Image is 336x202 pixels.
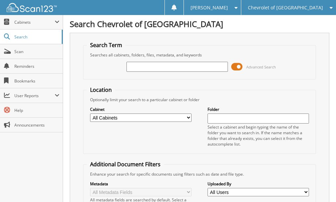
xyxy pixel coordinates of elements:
span: Search [14,34,58,40]
legend: Search Term [87,41,125,49]
span: Scan [14,49,59,54]
div: Optionally limit your search to a particular cabinet or folder [87,97,312,103]
legend: Location [87,86,115,93]
label: Cabinet [90,107,192,112]
span: Help [14,108,59,113]
span: User Reports [14,93,55,98]
span: [PERSON_NAME] [191,6,228,10]
div: Select a cabinet and begin typing the name of the folder you want to search in. If the name match... [208,124,309,147]
span: Chevrolet of [GEOGRAPHIC_DATA] [248,6,323,10]
div: Enhance your search for specific documents using filters such as date and file type. [87,171,312,177]
span: Cabinets [14,19,55,25]
span: Advanced Search [246,64,276,69]
label: Metadata [90,181,192,187]
label: Folder [208,107,309,112]
span: Announcements [14,122,59,128]
h1: Search Chevrolet of [GEOGRAPHIC_DATA] [70,18,329,29]
div: Searches all cabinets, folders, files, metadata, and keywords [87,52,312,58]
img: scan123-logo-white.svg [7,3,57,12]
span: Reminders [14,63,59,69]
span: Bookmarks [14,78,59,84]
legend: Additional Document Filters [87,161,164,168]
label: Uploaded By [208,181,309,187]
